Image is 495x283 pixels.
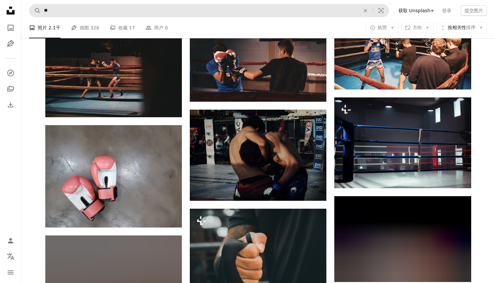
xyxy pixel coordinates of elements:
[398,8,434,13] font: 获取 Unsplash+
[90,25,99,30] font: 328
[4,37,17,50] a: 插图
[118,25,128,30] font: 收藏
[80,25,89,30] font: 插图
[334,41,471,47] a: 身穿黑色 T 恤和蓝色短裤的男子站在身穿蓝白短裤的女子旁边
[334,140,471,146] a: 拳击台
[401,22,433,33] button: 方向
[29,4,41,17] button: 搜索 Unsplash
[436,22,487,33] button: 按相关性排序
[145,17,168,38] a: 用户 0
[448,25,466,30] font: 按相关性
[154,25,163,30] font: 用户
[71,17,99,38] a: 插图 328
[466,25,475,30] font: 排序
[358,4,373,17] button: 清除
[334,236,471,242] a: 观看拳击比赛的人
[45,26,182,117] img: 三个女人坐在蓝色和棕色的木凳上
[29,4,389,17] form: 在全站范围内查找视觉效果
[413,25,422,30] font: 方向
[190,110,326,200] img: 几个男人站在一起
[45,68,182,74] a: 三个女人坐在蓝色和棕色的木凳上
[366,22,398,33] button: 执照
[4,66,17,80] a: 探索
[4,98,17,111] a: 下载历史记录
[165,25,168,30] font: 0
[461,5,487,16] button: 提交图片
[4,21,17,34] a: 照片
[4,266,17,279] button: 菜单
[442,8,451,13] font: 登录
[438,5,455,16] a: 登录
[4,250,17,263] button: 语言
[4,82,17,95] a: 收藏
[45,125,182,228] img: 一副粉色拳击手套
[4,4,17,18] a: 首页 — Unsplash
[110,17,135,38] a: 收藏 17
[334,97,471,188] img: 拳击台
[45,173,182,179] a: 一副粉色拳击手套
[190,53,326,59] a: 身穿黑色 T 恤和红色拳击手套的男子
[190,11,326,102] img: 身穿黑色 T 恤和红色拳击手套的男子
[129,25,135,30] font: 17
[4,234,17,247] a: 登录 / 注册
[378,25,387,30] font: 执照
[334,196,471,282] img: 观看拳击比赛的人
[373,4,389,17] button: 视觉搜索
[190,152,326,158] a: 几个男人站在一起
[394,5,438,16] a: 获取 Unsplash+
[465,8,483,13] font: 提交图片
